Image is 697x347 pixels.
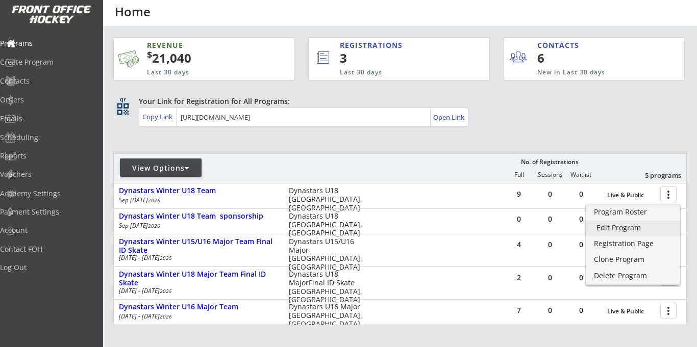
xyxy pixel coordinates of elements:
[535,307,565,314] div: 0
[120,163,202,173] div: View Options
[586,205,680,221] a: Program Roster
[139,96,655,106] div: Your Link for Registration for All Programs:
[147,68,248,77] div: Last 30 days
[594,240,672,247] div: Registration Page
[147,40,248,50] div: REVENUE
[119,288,275,294] div: [DATE] - [DATE]
[535,216,565,223] div: 0
[586,237,680,252] a: Registration Page
[586,221,680,236] a: Edit Program
[504,241,534,248] div: 4
[142,112,175,121] div: Copy Link
[535,191,565,198] div: 0
[537,40,584,50] div: CONTACTS
[535,241,565,248] div: 0
[160,313,172,320] em: 2026
[340,68,447,77] div: Last 30 days
[119,270,278,287] div: Dynastars Winter U18 Major Team Final ID Skate
[119,313,275,319] div: [DATE] - [DATE]
[504,307,534,314] div: 7
[289,237,369,272] div: Dynastars U15/U16 Major [GEOGRAPHIC_DATA], [GEOGRAPHIC_DATA]
[594,272,672,279] div: Delete Program
[160,254,172,261] em: 2025
[433,110,465,124] a: Open Link
[628,171,681,180] div: 5 programs
[594,256,672,263] div: Clone Program
[289,186,369,212] div: Dynastars U18 [GEOGRAPHIC_DATA], [GEOGRAPHIC_DATA]
[119,255,275,261] div: [DATE] - [DATE]
[148,222,160,229] em: 2026
[147,48,152,61] sup: $
[566,274,596,281] div: 0
[660,186,677,202] button: more_vert
[537,68,637,77] div: New in Last 30 days
[537,49,600,67] div: 6
[160,287,172,295] em: 2025
[566,191,596,198] div: 0
[504,191,534,198] div: 9
[115,101,131,117] button: qr_code
[119,186,278,195] div: Dynastars Winter U18 Team
[594,208,672,216] div: Program Roster
[535,274,565,281] div: 0
[660,303,677,318] button: more_vert
[596,224,669,231] div: Edit Program
[289,270,369,304] div: Dynastars U18 MajorFinal ID Skate [GEOGRAPHIC_DATA], [GEOGRAPHIC_DATA]
[119,212,278,221] div: Dynastars Winter U18 Team sponsorship
[504,171,534,178] div: Full
[119,303,278,311] div: Dynastars Winter U16 Major Team
[340,49,455,67] div: 3
[566,307,596,314] div: 0
[289,303,369,328] div: Dynastars U16 Major [GEOGRAPHIC_DATA], [GEOGRAPHIC_DATA]
[504,216,534,223] div: 0
[433,113,465,122] div: Open Link
[565,171,596,178] div: Waitlist
[504,274,534,281] div: 2
[119,197,275,203] div: Sep [DATE]
[607,308,655,315] div: Live & Public
[119,223,275,229] div: Sep [DATE]
[116,96,129,103] div: qr
[566,241,596,248] div: 0
[119,237,278,255] div: Dynastars Winter U15/U16 Major Team Final ID Skate
[566,216,596,223] div: 0
[148,197,160,204] em: 2026
[607,192,655,199] div: Live & Public
[147,49,262,67] div: 21,040
[535,171,565,178] div: Sessions
[518,158,581,166] div: No. of Registrations
[340,40,444,50] div: REGISTRATIONS
[289,212,369,237] div: Dynastars U18 [GEOGRAPHIC_DATA], [GEOGRAPHIC_DATA]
